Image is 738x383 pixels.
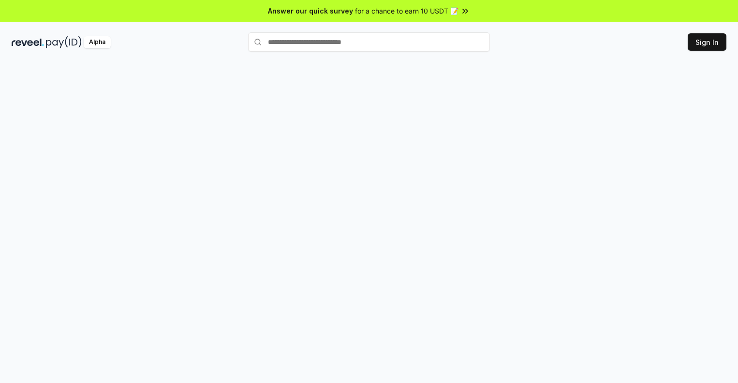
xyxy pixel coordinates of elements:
[84,36,111,48] div: Alpha
[12,36,44,48] img: reveel_dark
[688,33,726,51] button: Sign In
[355,6,458,16] span: for a chance to earn 10 USDT 📝
[268,6,353,16] span: Answer our quick survey
[46,36,82,48] img: pay_id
